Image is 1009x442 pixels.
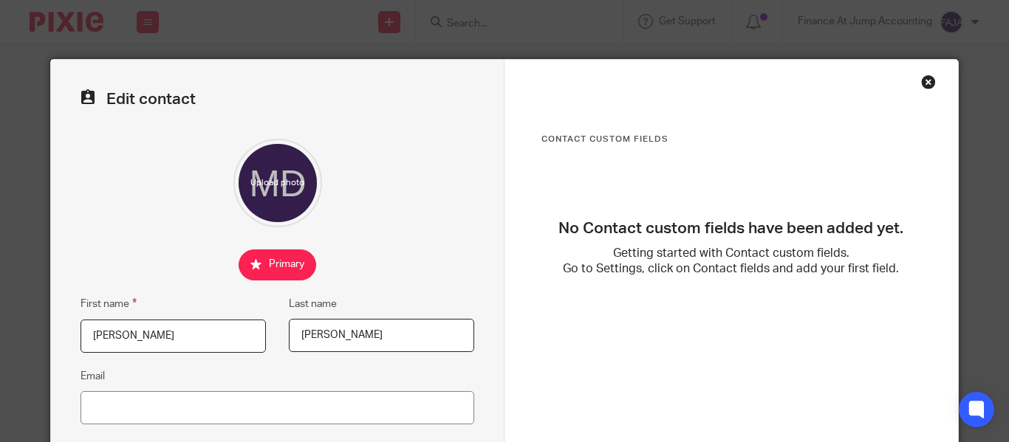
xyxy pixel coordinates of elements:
label: Last name [289,297,337,311]
div: Close this dialog window [921,75,936,89]
label: Email [81,369,105,384]
h3: Contact Custom fields [541,134,921,145]
h2: Edit contact [81,89,474,109]
p: Getting started with Contact custom fields. Go to Settings, click on Contact fields and add your ... [541,246,921,277]
h3: No Contact custom fields have been added yet. [541,219,921,238]
label: First name [81,295,137,312]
